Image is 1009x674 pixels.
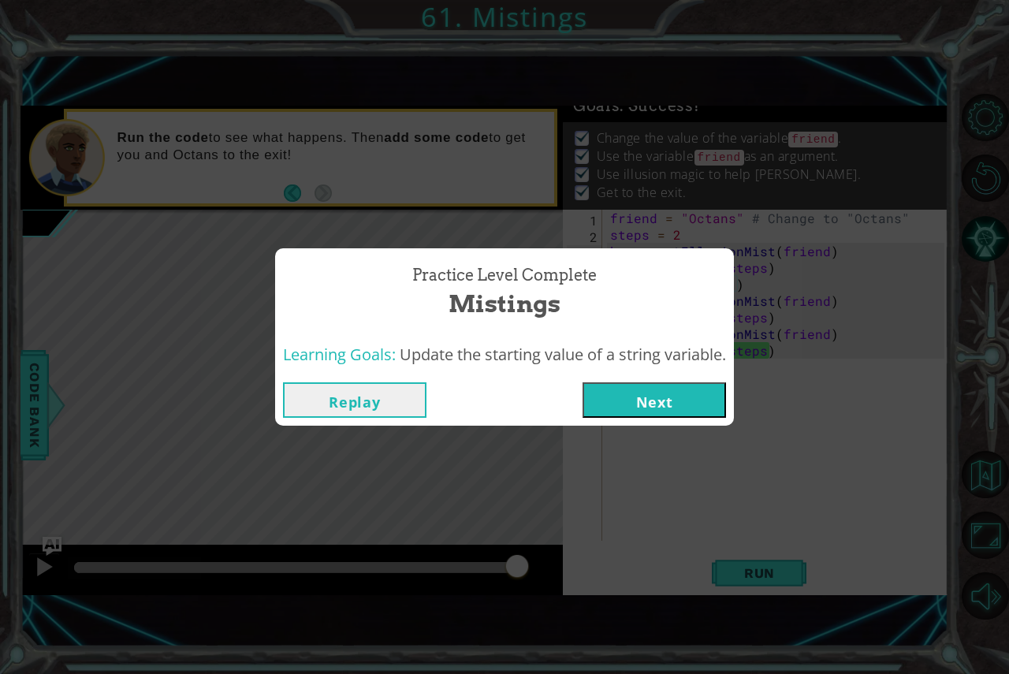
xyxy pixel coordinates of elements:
button: Replay [283,382,426,418]
span: Update the starting value of a string variable. [400,344,726,365]
span: Practice Level Complete [412,264,597,287]
span: Learning Goals: [283,344,396,365]
span: Mistings [449,287,560,321]
button: Next [583,382,726,418]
